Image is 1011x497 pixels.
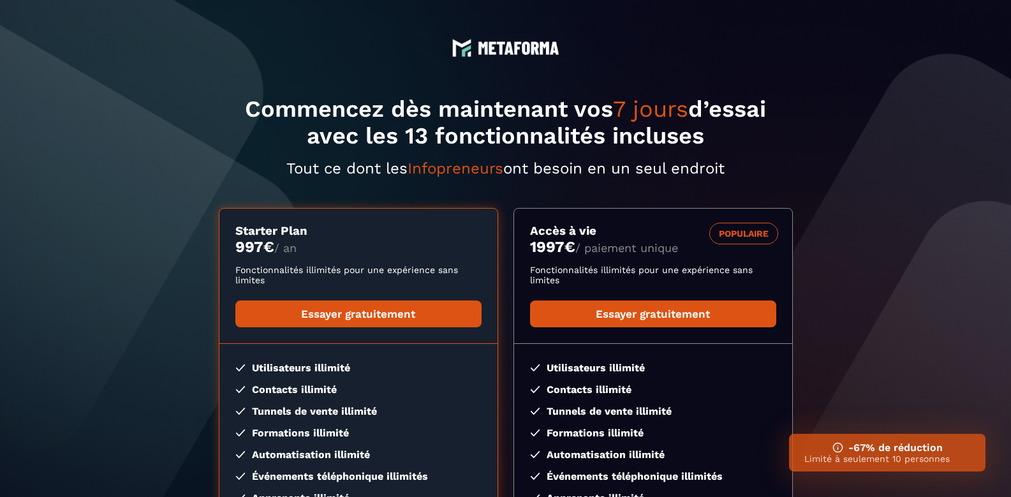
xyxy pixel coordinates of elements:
[235,427,482,439] li: Formations illimité
[235,405,482,417] li: Tunnels de vente illimité
[452,38,471,57] img: logo
[235,265,482,285] p: Fonctionnalités illimités pour une expérience sans limites
[235,473,246,480] img: checked
[530,265,776,285] p: Fonctionnalités illimités pour une expérience sans limites
[530,427,776,439] li: Formations illimité
[235,470,482,482] li: Événements téléphonique illimités
[219,96,793,149] h1: Commencez dès maintenant vos d’essai avec les 13 fonctionnalités incluses
[235,238,274,256] money: 997
[235,449,482,461] li: Automatisation illimité
[530,224,776,238] h3: Accès à vie
[530,300,776,327] a: Essayer gratuitement
[832,442,843,453] img: ifno
[235,429,246,436] img: checked
[804,454,970,464] p: Limité à seulement 10 personnes
[235,408,246,415] img: checked
[804,441,970,454] h3: -67% de réduction
[274,241,297,255] span: / an
[235,451,246,458] img: checked
[530,449,776,461] li: Automatisation illimité
[530,470,776,482] li: Événements téléphonique illimités
[530,383,776,396] li: Contacts illimité
[709,223,778,244] div: POPULAIRE
[530,429,540,436] img: checked
[530,405,776,417] li: Tunnels de vente illimité
[408,159,503,177] span: Infopreneurs
[530,408,540,415] img: checked
[235,364,246,371] img: checked
[613,96,688,122] span: 7 jours
[235,224,482,238] h3: Starter Plan
[235,383,482,396] li: Contacts illimité
[530,473,540,480] img: checked
[530,362,776,374] li: Utilisateurs illimité
[263,238,274,256] currency: €
[565,238,575,256] currency: €
[530,364,540,371] img: checked
[235,386,246,393] img: checked
[478,41,559,55] img: logo
[219,159,793,177] p: Tout ce dont les ont besoin en un seul endroit
[530,451,540,458] img: checked
[530,238,575,256] money: 1997
[235,300,482,327] a: Essayer gratuitement
[235,362,482,374] li: Utilisateurs illimité
[530,386,540,393] img: checked
[575,241,678,255] span: / paiement unique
